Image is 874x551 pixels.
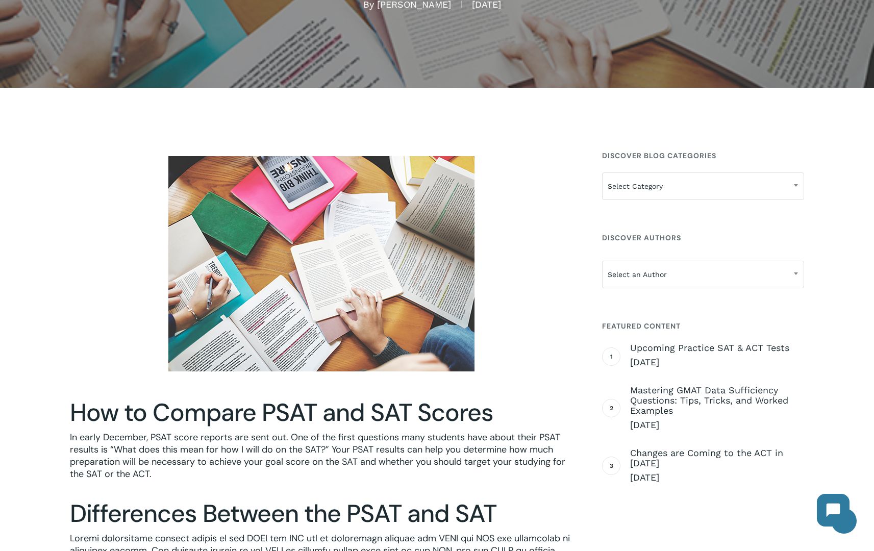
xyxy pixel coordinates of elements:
[603,176,804,197] span: Select Category
[602,261,804,288] span: Select an Author
[602,317,804,335] h4: Featured Content
[602,229,804,247] h4: Discover Authors
[630,448,804,484] a: Changes are Coming to the ACT in [DATE] [DATE]
[70,398,573,428] h2: How to Compare PSAT and SAT Scores
[630,419,804,431] span: [DATE]
[168,156,475,371] img: Comparing Scores
[602,146,804,165] h4: Discover Blog Categories
[363,1,374,8] span: By
[70,499,573,529] h2: Differences Between the PSAT and SAT
[461,1,511,8] span: [DATE]
[602,172,804,200] span: Select Category
[630,471,804,484] span: [DATE]
[630,343,804,353] span: Upcoming Practice SAT & ACT Tests
[807,484,860,537] iframe: Chatbot
[630,343,804,368] a: Upcoming Practice SAT & ACT Tests [DATE]
[603,264,804,285] span: Select an Author
[630,356,804,368] span: [DATE]
[630,385,804,416] span: Mastering GMAT Data Sufficiency Questions: Tips, Tricks, and Worked Examples
[630,448,804,468] span: Changes are Coming to the ACT in [DATE]
[630,385,804,431] a: Mastering GMAT Data Sufficiency Questions: Tips, Tricks, and Worked Examples [DATE]
[70,431,573,494] p: In early December, PSAT score reports are sent out. One of the first questions many students have...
